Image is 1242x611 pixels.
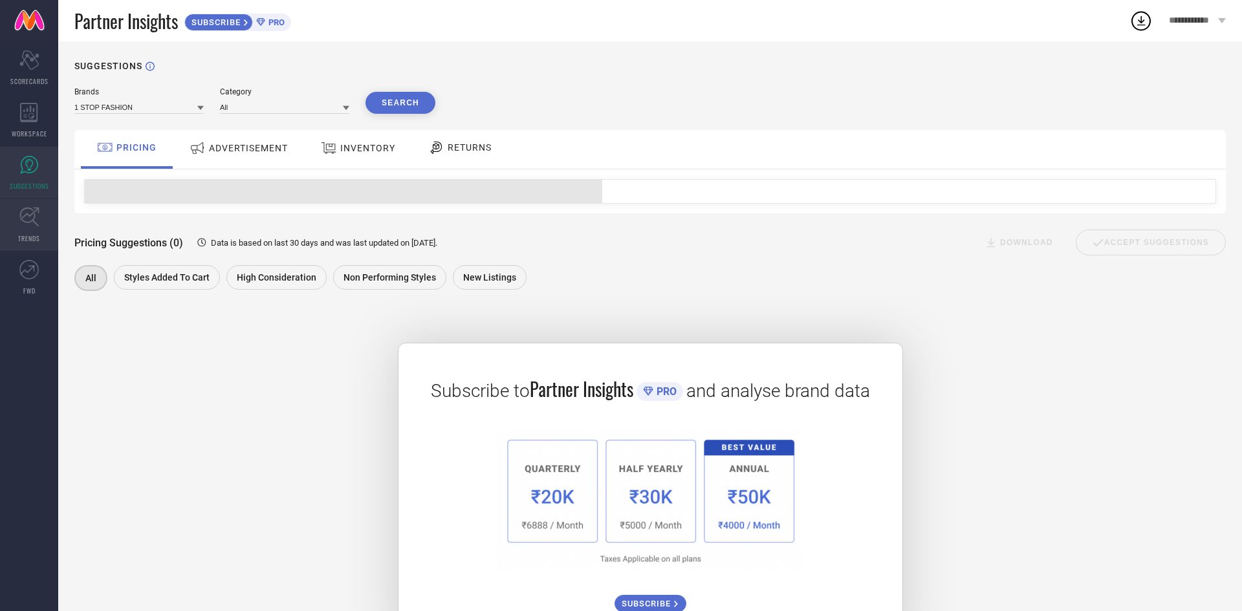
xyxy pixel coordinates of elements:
span: ADVERTISEMENT [209,143,288,153]
span: Subscribe to [431,380,530,402]
span: Partner Insights [530,376,633,402]
div: Brands [74,87,204,96]
div: Category [220,87,349,96]
h1: SUGGESTIONS [74,61,142,71]
span: INVENTORY [340,143,395,153]
span: New Listings [463,272,516,283]
span: Data is based on last 30 days and was last updated on [DATE] . [211,238,437,248]
div: Open download list [1129,9,1153,32]
div: Accept Suggestions [1076,230,1226,255]
span: SUGGESTIONS [10,181,49,191]
button: Search [365,92,435,114]
span: Pricing Suggestions (0) [74,237,183,249]
span: TRENDS [18,233,40,243]
a: SUBSCRIBEPRO [184,10,291,31]
span: FWD [23,286,36,295]
img: 1a6fb96cb29458d7132d4e38d36bc9c7.png [495,428,805,572]
span: Non Performing Styles [343,272,436,283]
span: RETURNS [448,142,492,153]
span: PRO [653,385,677,398]
span: All [85,273,96,283]
span: PRO [265,17,285,27]
span: SCORECARDS [10,76,49,86]
span: SUBSCRIBE [622,599,674,608]
span: Partner Insights [74,8,178,34]
span: SUBSCRIBE [185,17,244,27]
span: WORKSPACE [12,129,47,138]
span: and analyse brand data [686,380,870,402]
span: Styles Added To Cart [124,272,210,283]
span: PRICING [116,142,157,153]
span: High Consideration [237,272,316,283]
